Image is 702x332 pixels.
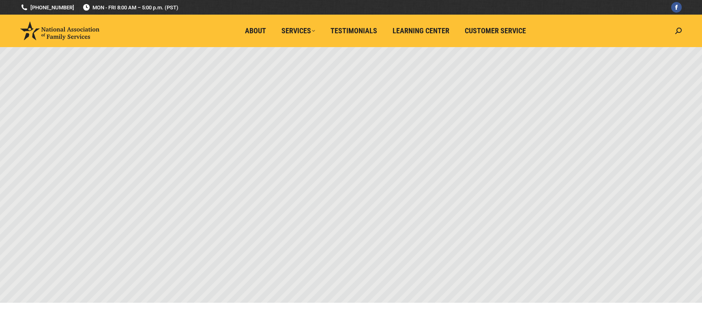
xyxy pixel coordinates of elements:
a: Customer Service [459,23,532,39]
a: About [239,23,272,39]
a: Learning Center [387,23,455,39]
img: National Association of Family Services [20,22,99,40]
a: [PHONE_NUMBER] [20,4,74,11]
a: Testimonials [325,23,383,39]
span: Learning Center [393,26,449,35]
span: Customer Service [465,26,526,35]
span: Testimonials [331,26,377,35]
span: MON - FRI 8:00 AM – 5:00 p.m. (PST) [82,4,178,11]
a: Facebook page opens in new window [671,2,682,13]
span: Services [281,26,315,35]
span: About [245,26,266,35]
